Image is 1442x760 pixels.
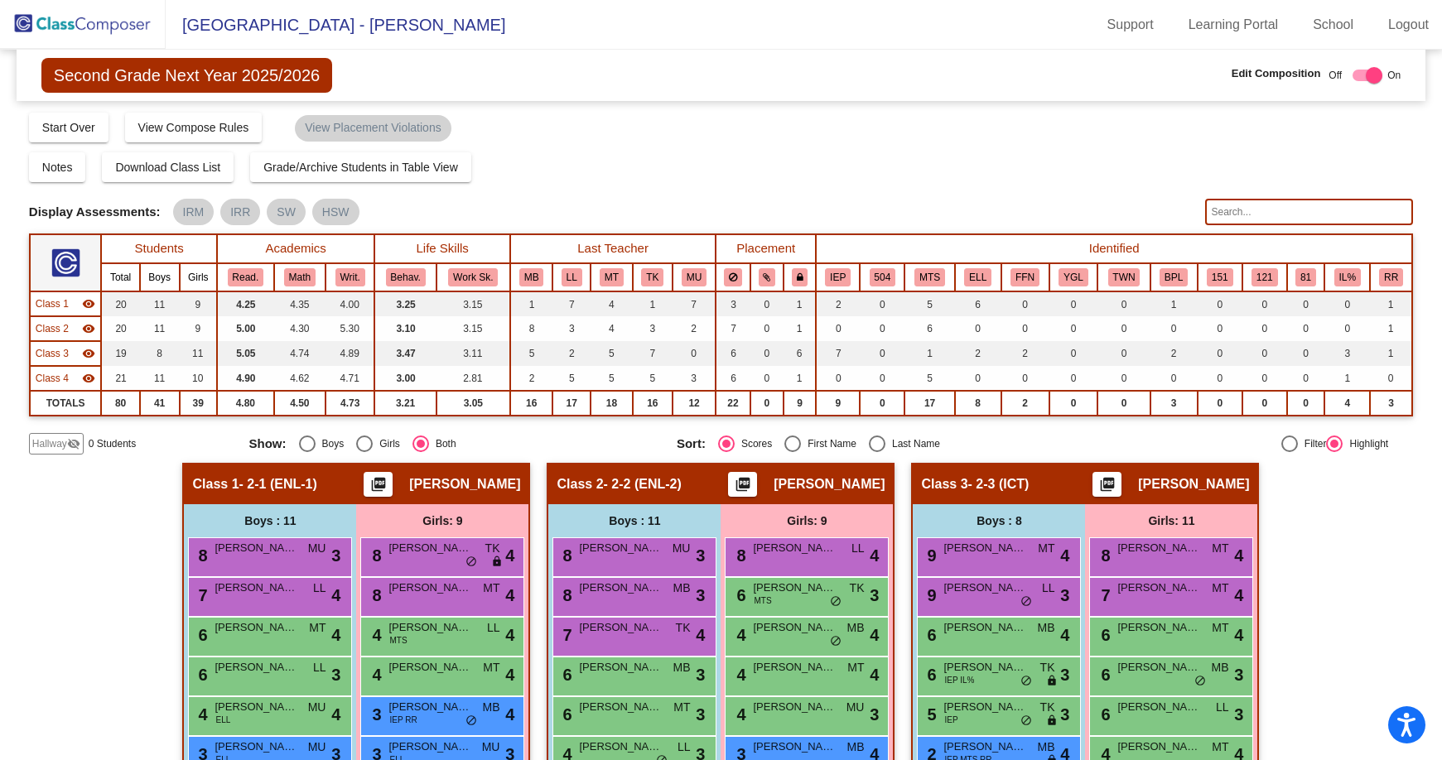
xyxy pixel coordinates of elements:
[510,366,552,391] td: 2
[30,391,102,416] td: TOTALS
[295,115,451,142] mat-chip: View Placement Violations
[250,152,471,182] button: Grade/Archive Students in Table View
[101,341,139,366] td: 19
[436,366,510,391] td: 2.81
[904,366,955,391] td: 5
[140,366,180,391] td: 11
[326,391,374,416] td: 4.73
[1343,436,1388,451] div: Highlight
[1097,366,1150,391] td: 0
[943,540,1026,556] span: [PERSON_NAME]
[673,291,716,316] td: 7
[1049,391,1098,416] td: 0
[388,540,471,556] span: [PERSON_NAME]
[326,316,374,341] td: 5.30
[316,436,345,451] div: Boys
[548,504,721,537] div: Boys : 11
[1252,268,1278,286] button: 121
[591,316,633,341] td: 4
[633,316,673,341] td: 3
[1324,366,1370,391] td: 1
[552,316,591,341] td: 3
[1097,341,1150,366] td: 0
[32,436,67,451] span: Hallway
[267,199,306,225] mat-chip: SW
[923,546,936,565] span: 9
[1242,291,1287,316] td: 0
[29,113,109,142] button: Start Over
[326,366,374,391] td: 4.71
[904,341,955,366] td: 1
[374,341,436,366] td: 3.47
[274,366,326,391] td: 4.62
[1324,263,1370,291] th: iReady Low Normed Percentile (<20%)
[1150,263,1198,291] th: Behavior Plan (Formal BIP Only!)
[682,268,707,286] button: MU
[552,263,591,291] th: Logan Lemorocco
[510,391,552,416] td: 16
[870,268,896,286] button: 504
[774,476,885,493] span: [PERSON_NAME]
[557,476,603,493] span: Class 2
[1287,263,1325,291] th: Self-Contained 8:1:1
[591,366,633,391] td: 5
[1379,268,1403,286] button: RR
[192,476,239,493] span: Class 1
[331,543,340,568] span: 3
[1329,68,1342,83] span: Off
[491,556,503,569] span: lock
[30,366,102,391] td: Brendan Ottati - 2-4
[217,341,274,366] td: 5.05
[885,436,940,451] div: Last Name
[673,263,716,291] th: Michele Umbreit
[173,199,215,225] mat-chip: IRM
[1010,268,1039,286] button: FFN
[633,263,673,291] th: Tina King
[1205,199,1413,225] input: Search...
[1287,341,1325,366] td: 0
[604,476,682,493] span: - 2-2 (ENL-2)
[217,391,274,416] td: 4.80
[860,391,904,416] td: 0
[505,543,514,568] span: 4
[673,366,716,391] td: 3
[1059,268,1088,286] button: YGL
[914,268,945,286] button: MTS
[125,113,263,142] button: View Compose Rules
[591,291,633,316] td: 4
[784,263,816,291] th: Keep with teacher
[166,12,505,38] span: [GEOGRAPHIC_DATA] - [PERSON_NAME]
[180,316,217,341] td: 9
[429,436,456,451] div: Both
[30,291,102,316] td: Brielle Colello - 2-1 (ENL-1)
[29,204,161,219] span: Display Assessments:
[82,347,95,360] mat-icon: visibility
[1298,436,1327,451] div: Filter
[1334,268,1361,286] button: IL%
[409,476,520,493] span: [PERSON_NAME]
[30,316,102,341] td: Alexis Fiola - 2-2 (ENL-2)
[716,263,750,291] th: Keep away students
[784,316,816,341] td: 1
[374,391,436,416] td: 3.21
[101,263,139,291] th: Total
[1295,268,1316,286] button: 81
[374,316,436,341] td: 3.10
[369,476,388,499] mat-icon: picture_as_pdf
[448,268,498,286] button: Work Sk.
[1198,316,1242,341] td: 0
[1387,68,1401,83] span: On
[558,546,571,565] span: 8
[274,391,326,416] td: 4.50
[1212,540,1228,557] span: MT
[1370,391,1412,416] td: 3
[180,291,217,316] td: 9
[964,268,991,286] button: ELL
[1150,291,1198,316] td: 1
[215,540,297,556] span: [PERSON_NAME]
[180,391,217,416] td: 39
[1001,391,1049,416] td: 2
[860,316,904,341] td: 0
[140,291,180,316] td: 11
[1097,546,1110,565] span: 8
